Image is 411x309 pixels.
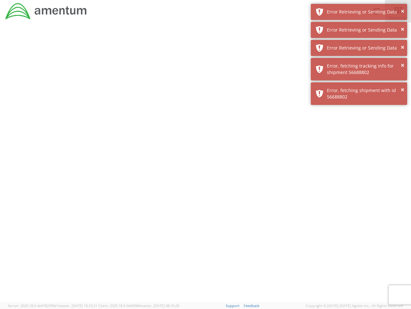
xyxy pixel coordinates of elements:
[327,45,402,51] div: Error Retrieving or Sending Data
[244,303,259,308] a: Feedback
[98,303,179,308] span: Client: 2025.18.0-0e69584
[327,63,402,76] div: Error, fetching tracking info for shipment 56688802
[226,303,240,308] a: Support
[5,2,88,20] img: dyn-intl-logo-049831509241104b2a82.png
[8,303,97,308] span: Server: 2025.18.0-4e47823f9d1
[401,25,404,34] button: ×
[401,43,404,52] button: ×
[327,9,402,15] div: Error Retrieving or Sending Data
[327,27,402,33] div: Error Retrieving or Sending Data
[401,7,404,16] button: ×
[327,87,402,100] div: Error, fetching shipment with id 56688802
[58,303,97,308] span: master, [DATE] 10:23:21
[401,61,404,70] button: ×
[306,303,403,308] span: Copyright © [DATE]-[DATE] Agistix Inc., All Rights Reserved
[401,85,404,95] button: ×
[140,303,179,308] span: master, [DATE] 08:10:29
